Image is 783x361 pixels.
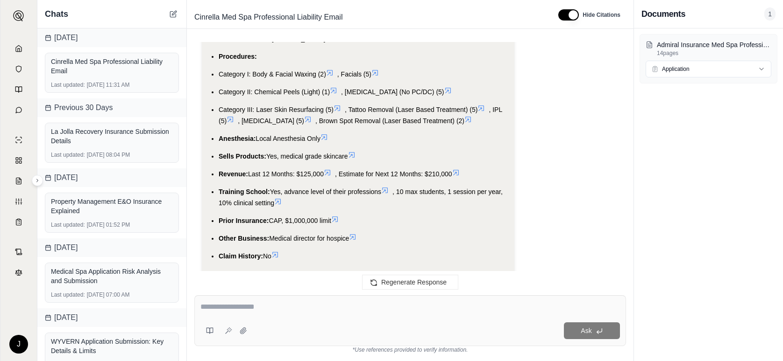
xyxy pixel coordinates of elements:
[362,275,458,290] button: Regenerate Response
[646,40,771,57] button: Admiral Insurance Med Spa Professional Liability Application.pdf14pages
[345,106,478,113] span: , Tattoo Removal (Laser Based Treatment) (5)
[6,172,31,190] a: Claim Coverage
[272,35,368,42] span: [PERSON_NAME] M.D., Internist
[219,35,272,42] span: Medical Director:
[6,101,31,119] a: Chat
[6,39,31,58] a: Home
[219,70,326,78] span: Category I: Body & Facial Waxing (2)
[51,197,173,215] div: Property Management E&O Insurance Explained
[45,7,68,21] span: Chats
[51,127,173,146] div: La Jolla Recovery Insurance Submission Details
[238,117,304,125] span: , [MEDICAL_DATA] (5)
[219,135,256,142] span: Anesthesia:
[657,40,771,49] p: Admiral Insurance Med Spa Professional Liability Application.pdf
[219,88,330,96] span: Category II: Chemical Peels (Light) (1)
[51,221,173,229] div: [DATE] 01:52 PM
[219,53,257,60] span: Procedures:
[6,60,31,78] a: Documents Vault
[381,278,447,286] span: Regenerate Response
[219,153,266,160] span: Sells Products:
[764,7,776,21] span: 1
[6,213,31,231] a: Coverage Table
[315,117,464,125] span: , Brown Spot Removal (Laser Based Treatment) (2)
[266,153,348,160] span: Yes, medical grade skincare
[13,10,24,21] img: Expand sidebar
[9,7,28,25] button: Expand sidebar
[6,80,31,99] a: Prompt Library
[583,11,620,19] span: Hide Citations
[6,243,31,261] a: Contract Analysis
[269,217,331,224] span: CAP, $1,000,000 limit
[219,106,334,113] span: Category III: Laser Skin Resurfacing (5)
[219,188,270,195] span: Training School:
[219,217,269,224] span: Prior Insurance:
[51,81,85,89] span: Last updated:
[256,135,320,142] span: Local Anesthesia Only
[564,322,620,339] button: Ask
[194,346,626,354] div: *Use references provided to verify information.
[341,88,444,96] span: , [MEDICAL_DATA] (No PC/DC) (5)
[37,168,186,187] div: [DATE]
[219,106,502,125] span: , IPL (5)
[581,327,591,334] span: Ask
[51,221,85,229] span: Last updated:
[37,98,186,117] div: Previous 30 Days
[269,235,349,242] span: Medical director for hospice
[51,151,173,159] div: [DATE] 08:04 PM
[6,151,31,170] a: Policy Comparisons
[51,57,173,76] div: Cinrella Med Spa Professional Liability Email
[248,170,324,178] span: Last 12 Months: $125,000
[6,263,31,282] a: Legal Search Engine
[263,252,271,260] span: No
[641,7,685,21] h3: Documents
[51,267,173,285] div: Medical Spa Application Risk Analysis and Submission
[37,308,186,327] div: [DATE]
[51,337,173,355] div: WYVERN Application Submission: Key Details & Limits
[51,291,85,299] span: Last updated:
[191,10,346,25] span: Cinrella Med Spa Professional Liability Email
[270,188,381,195] span: Yes, advance level of their professions
[168,8,179,20] button: New Chat
[219,188,503,207] span: , 10 max students, 1 session per year, 10% clinical setting
[6,192,31,211] a: Custom Report
[191,10,547,25] div: Edit Title
[37,28,186,47] div: [DATE]
[51,81,173,89] div: [DATE] 11:31 AM
[9,335,28,354] div: J
[6,131,31,149] a: Single Policy
[337,70,371,78] span: , Facials (5)
[657,49,771,57] p: 14 pages
[51,151,85,159] span: Last updated:
[51,291,173,299] div: [DATE] 07:00 AM
[335,170,452,178] span: , Estimate for Next 12 Months: $210,000
[219,235,269,242] span: Other Business:
[32,175,43,186] button: Expand sidebar
[219,252,263,260] span: Claim History:
[219,170,248,178] span: Revenue:
[37,238,186,257] div: [DATE]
